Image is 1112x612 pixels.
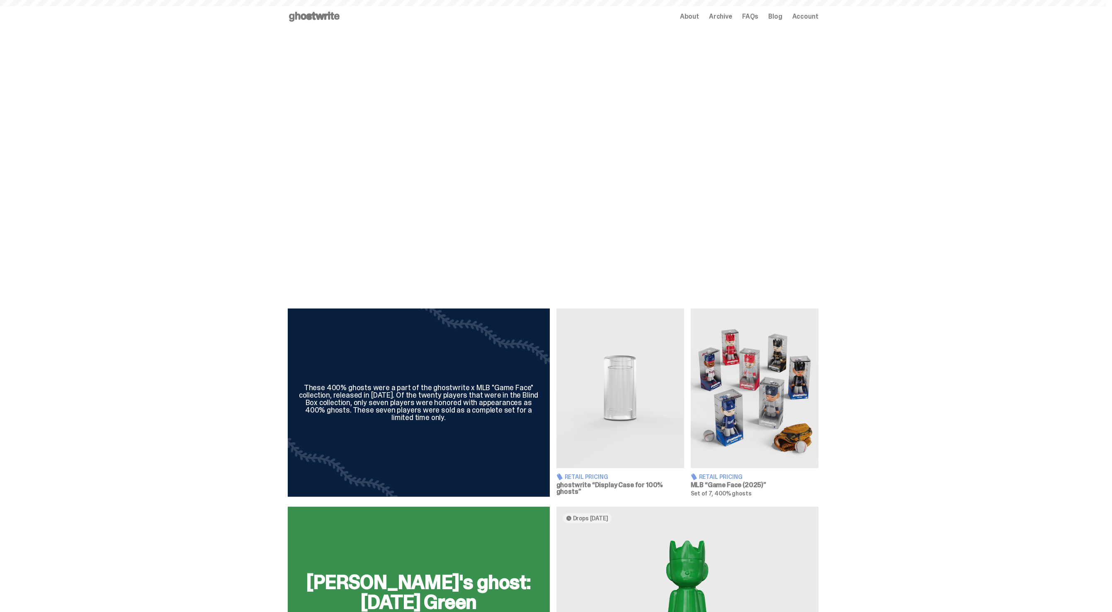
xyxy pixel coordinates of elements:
a: Account [792,13,818,20]
span: Retail Pricing [565,474,608,480]
h2: [PERSON_NAME]'s ghost: [DATE] Green [298,572,540,612]
img: Display Case for 100% ghosts [556,308,684,468]
span: Retail Pricing [699,474,743,480]
h3: MLB “Game Face (2025)” [691,482,818,488]
div: These 400% ghosts were a part of the ghostwrite x MLB "Game Face" collection, released in [DATE].... [298,384,540,421]
a: Game Face (2025) Retail Pricing [691,308,818,497]
h3: ghostwrite “Display Case for 100% ghosts” [556,482,684,495]
a: FAQs [742,13,758,20]
a: Blog [768,13,782,20]
a: Display Case for 100% ghosts Retail Pricing [556,308,684,497]
span: Set of 7, 400% ghosts [691,490,752,497]
img: Game Face (2025) [691,308,818,468]
a: Archive [709,13,732,20]
a: About [680,13,699,20]
span: Drops [DATE] [573,515,608,522]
